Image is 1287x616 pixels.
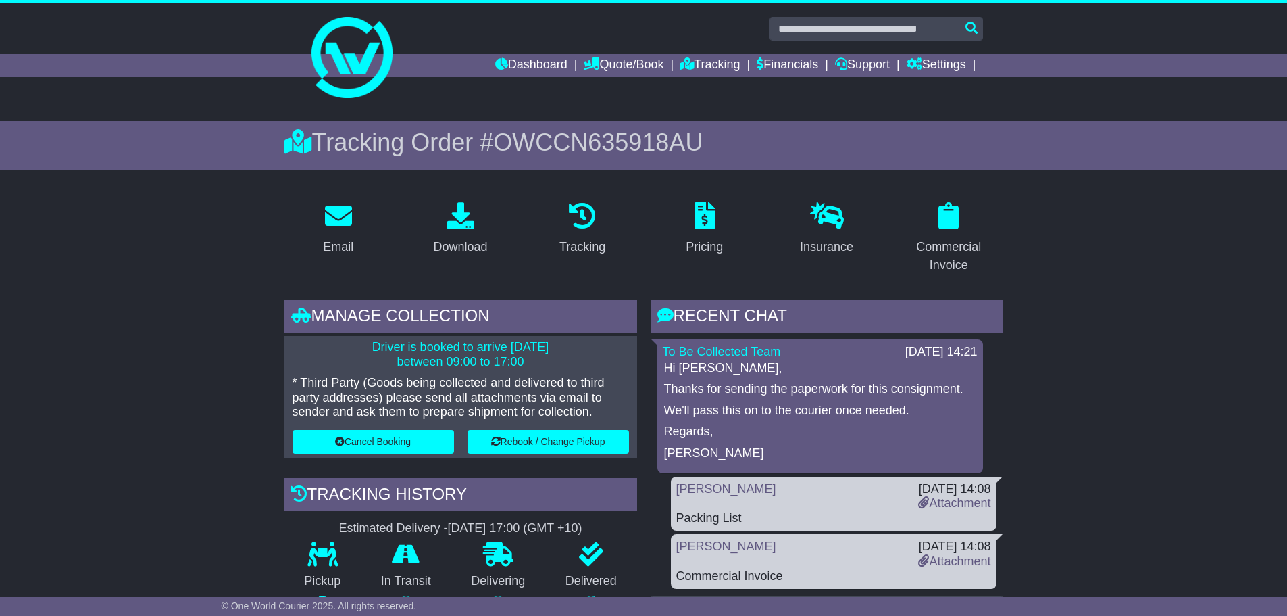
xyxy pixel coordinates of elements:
a: Attachment [918,496,990,510]
a: Financials [757,54,818,77]
p: In Transit [361,574,451,589]
button: Cancel Booking [293,430,454,454]
div: Insurance [800,238,853,256]
div: Pricing [686,238,723,256]
a: To Be Collected Team [663,345,781,358]
div: Estimated Delivery - [284,521,637,536]
a: Commercial Invoice [894,197,1003,279]
div: Packing List [676,511,991,526]
div: Commercial Invoice [676,569,991,584]
a: Dashboard [495,54,567,77]
span: © One World Courier 2025. All rights reserved. [222,600,417,611]
p: Delivering [451,574,546,589]
p: * Third Party (Goods being collected and delivered to third party addresses) please send all atta... [293,376,629,420]
div: [DATE] 14:08 [918,540,990,554]
div: [DATE] 14:08 [918,482,990,497]
p: Driver is booked to arrive [DATE] between 09:00 to 17:00 [293,340,629,369]
div: Email [323,238,353,256]
a: Email [314,197,362,261]
a: Attachment [918,554,990,568]
p: Pickup [284,574,361,589]
p: Delivered [545,574,637,589]
div: RECENT CHAT [651,300,1003,336]
a: Tracking [551,197,614,261]
div: Manage collection [284,300,637,336]
p: [PERSON_NAME] [664,446,976,461]
div: Tracking history [284,478,637,515]
div: [DATE] 14:21 [905,345,978,360]
a: Support [835,54,890,77]
p: We'll pass this on to the courier once needed. [664,404,976,419]
a: Pricing [677,197,732,261]
button: Rebook / Change Pickup [468,430,629,454]
a: Insurance [791,197,862,261]
a: Download [424,197,496,261]
p: Thanks for sending the paperwork for this consignment. [664,382,976,397]
p: Regards, [664,425,976,440]
a: [PERSON_NAME] [676,540,776,553]
a: Quote/Book [584,54,663,77]
div: Tracking Order # [284,128,1003,157]
a: Tracking [680,54,740,77]
div: [DATE] 17:00 (GMT +10) [448,521,582,536]
div: Download [433,238,487,256]
div: Tracking [559,238,605,256]
a: [PERSON_NAME] [676,482,776,496]
a: Settings [907,54,966,77]
span: OWCCN635918AU [493,128,703,156]
div: Commercial Invoice [903,238,994,275]
p: Hi [PERSON_NAME], [664,361,976,376]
